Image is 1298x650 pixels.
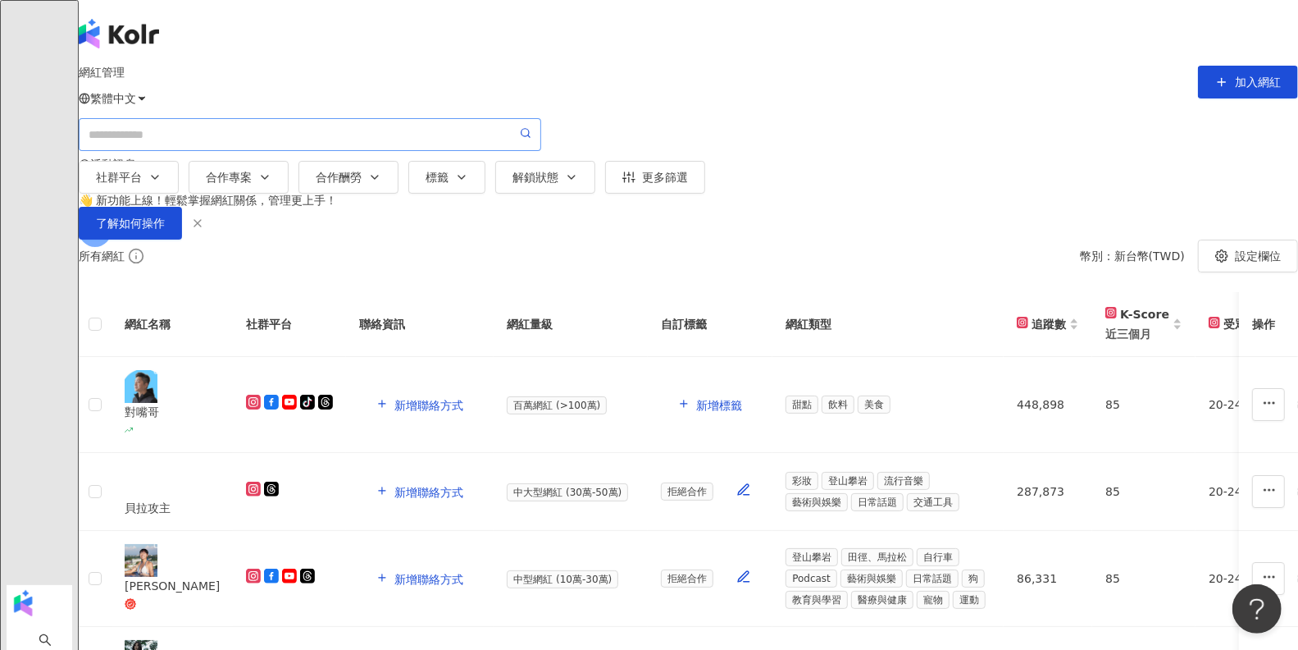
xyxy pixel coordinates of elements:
[1198,66,1298,98] button: 加入網紅
[39,633,109,646] a: search
[786,493,848,511] span: 藝術與娛樂
[394,573,463,586] span: 新增聯絡方式
[426,171,468,184] div: 標籤
[1105,325,1169,343] span: 近三個月
[1017,315,1066,333] div: 追蹤數
[79,19,159,48] img: logo
[125,544,157,577] img: KOL Avatar
[1017,570,1079,588] div: 86,331
[394,486,463,499] span: 新增聯絡方式
[316,171,381,184] div: 合作酬勞
[786,591,848,609] span: 教育與學習
[96,171,162,184] div: 社群平台
[917,591,950,609] span: 寵物
[661,570,713,588] span: 拒絕合作
[822,472,874,490] span: 登山攀岩
[661,388,759,421] button: 新增標籤
[786,570,837,588] span: Podcast
[962,570,985,588] span: 狗
[507,570,618,588] span: 中型網紅 (10萬-30萬)
[10,590,36,616] img: logo icon
[841,548,913,566] span: 田徑、馬拉松
[661,475,759,508] div: 拒絕合作
[622,171,688,184] div: 更多篩選
[822,396,854,414] span: 飲料
[507,483,628,501] span: 中大型網紅 (30萬-50萬)
[661,483,713,501] span: 拒絕合作
[125,499,220,517] div: 貝拉攻主
[1235,76,1281,89] span: 加入網紅
[1232,584,1282,634] iframe: Help Scout Beacon - Open
[648,292,772,357] th: 自訂標籤
[79,161,179,194] button: 社群平台
[359,475,480,508] button: 新增聯絡方式
[189,161,289,194] button: 合作專案
[494,292,648,357] th: 網紅量級
[772,292,1004,357] th: 網紅類型
[1105,570,1182,588] div: 85
[359,388,480,421] button: 新增聯絡方式
[696,399,742,412] span: 新增標籤
[786,396,818,414] span: 甜點
[1239,292,1298,357] th: 操作
[206,171,271,184] div: 合作專案
[394,399,463,412] span: 新增聯絡方式
[851,591,913,609] span: 醫療與健康
[346,292,494,357] th: 聯絡資訊
[953,591,986,609] span: 運動
[233,292,346,357] th: 社群平台
[359,562,480,595] button: 新增聯絡方式
[79,249,125,263] div: 所有網紅
[96,217,165,230] span: 了解如何操作
[79,66,125,98] span: 網紅管理
[1080,249,1185,263] div: 幣別 ： 新台幣 ( TWD )
[605,161,705,194] button: 更多篩選
[906,570,959,588] span: 日常話題
[298,161,399,194] button: 合作酬勞
[79,194,1298,207] div: 👋 新功能上線！輕鬆掌握網紅關係，管理更上手！
[125,370,157,403] img: KOL Avatar
[507,396,607,414] span: 百萬網紅 (>100萬)
[125,403,220,421] div: 對嘴哥
[495,161,595,194] button: 解鎖狀態
[512,171,578,184] div: 解鎖狀態
[786,548,838,566] span: 登山攀岩
[1105,305,1169,323] div: K-Score
[786,472,818,490] span: 彩妝
[858,396,890,414] span: 美食
[1017,396,1079,414] div: 448,898
[840,570,903,588] span: 藝術與娛樂
[917,548,959,566] span: 自行車
[125,466,157,499] img: KOL Avatar
[1235,249,1281,263] span: 設定欄位
[877,472,930,490] span: 流行音樂
[125,577,220,595] div: [PERSON_NAME]
[408,161,485,194] button: 標籤
[1017,483,1079,501] div: 287,873
[907,493,959,511] span: 交通工具
[661,562,759,595] div: 拒絕合作
[1198,240,1298,272] button: 設定欄位
[79,207,182,240] button: 了解如何操作
[1105,396,1182,414] div: 85
[90,158,136,171] span: 活動訊息
[851,493,904,511] span: 日常話題
[1105,483,1182,501] div: 85
[112,292,233,357] th: 網紅名稱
